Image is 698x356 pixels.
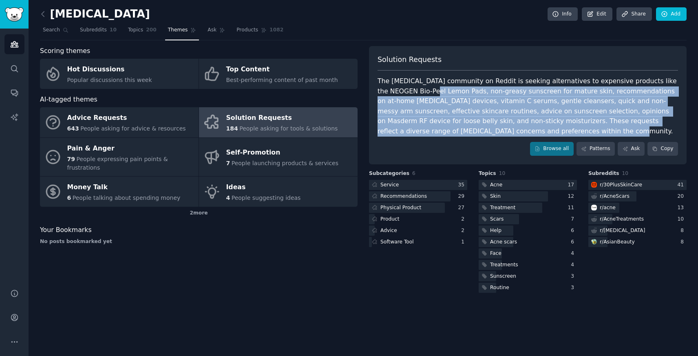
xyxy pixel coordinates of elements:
div: 8 [680,227,687,234]
span: 200 [146,27,157,34]
img: acne [591,205,597,210]
div: 3 [571,284,577,292]
span: Products [236,27,258,34]
a: Products1082 [234,24,286,40]
div: 17 [568,181,577,189]
div: r/ AcneScars [600,193,630,200]
a: Software Tool1 [369,237,467,247]
a: Service35 [369,180,467,190]
div: r/ AcneTreatments [600,216,644,223]
a: Face4 [479,248,577,259]
div: Face [490,250,501,257]
span: Themes [168,27,188,34]
span: Subreddits [588,170,619,177]
div: Sunscreen [490,273,516,280]
div: Acne scars [490,239,517,246]
span: 10 [622,170,629,176]
a: Browse all [530,142,574,156]
div: Self-Promotion [226,146,339,159]
a: Money Talk6People talking about spending money [40,177,199,207]
div: Hot Discussions [67,63,152,76]
div: 41 [677,181,687,189]
div: 4 [571,261,577,269]
a: Physical Product27 [369,203,467,213]
div: Product [380,216,400,223]
div: Routine [490,284,509,292]
div: r/ acne [600,204,616,212]
a: Ideas4People suggesting ideas [199,177,358,207]
a: Hot DiscussionsPopular discussions this week [40,59,199,89]
img: AsianBeauty [591,239,597,245]
a: Skin12 [479,191,577,201]
div: 13 [677,204,687,212]
div: Physical Product [380,204,421,212]
a: Advice2 [369,226,467,236]
div: Service [380,181,399,189]
a: Help6 [479,226,577,236]
a: Treatments4 [479,260,577,270]
a: Themes [165,24,199,40]
span: 1082 [269,27,283,34]
span: People talking about spending money [73,195,181,201]
div: Treatment [490,204,515,212]
a: Sunscreen3 [479,271,577,281]
a: Search [40,24,71,40]
div: 8 [680,239,687,246]
div: 3 [571,273,577,280]
div: 35 [458,181,467,189]
a: acner/acne13 [588,203,687,213]
span: People asking for tools & solutions [239,125,338,132]
span: Scoring themes [40,46,90,56]
div: Scars [490,216,504,223]
a: AsianBeautyr/AsianBeauty8 [588,237,687,247]
div: The [MEDICAL_DATA] community on Reddit is seeking alternatives to expensive products like the NEO... [378,76,678,136]
span: Subcategories [369,170,409,177]
span: 79 [67,156,75,162]
span: 6 [412,170,415,176]
div: Solution Requests [226,112,338,125]
a: r/AcneTreatments10 [588,214,687,224]
div: Help [490,227,501,234]
a: Solution Requests184People asking for tools & solutions [199,107,358,137]
a: Topics200 [125,24,159,40]
div: Recommendations [380,193,427,200]
a: Ask [618,142,645,156]
a: Treatment11 [479,203,577,213]
button: Copy [647,142,678,156]
span: Ask [208,27,216,34]
span: 184 [226,125,238,132]
div: 20 [677,193,687,200]
span: Topics [128,27,143,34]
div: 11 [568,204,577,212]
div: Top Content [226,63,338,76]
a: Acne scars6 [479,237,577,247]
div: 29 [458,193,467,200]
span: Search [43,27,60,34]
div: r/ AsianBeauty [600,239,635,246]
div: Treatments [490,261,518,269]
div: 6 [571,227,577,234]
div: Pain & Anger [67,142,194,155]
a: Subreddits10 [77,24,119,40]
a: Scars7 [479,214,577,224]
div: Money Talk [67,181,181,194]
div: 10 [677,216,687,223]
a: Top ContentBest-performing content of past month [199,59,358,89]
div: 2 [461,216,467,223]
a: Product2 [369,214,467,224]
span: 10 [110,27,117,34]
a: Edit [582,7,612,21]
span: 10 [499,170,506,176]
div: 2 [461,227,467,234]
a: 30PlusSkinCarer/30PlusSkinCare41 [588,180,687,190]
div: Software Tool [380,239,414,246]
h2: [MEDICAL_DATA] [40,8,150,21]
a: Routine3 [479,283,577,293]
div: r/ [MEDICAL_DATA] [600,227,645,234]
span: Solution Requests [378,55,442,65]
a: Share [616,7,652,21]
span: Popular discussions this week [67,77,152,83]
div: No posts bookmarked yet [40,238,358,245]
span: Best-performing content of past month [226,77,338,83]
a: Ask [205,24,228,40]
